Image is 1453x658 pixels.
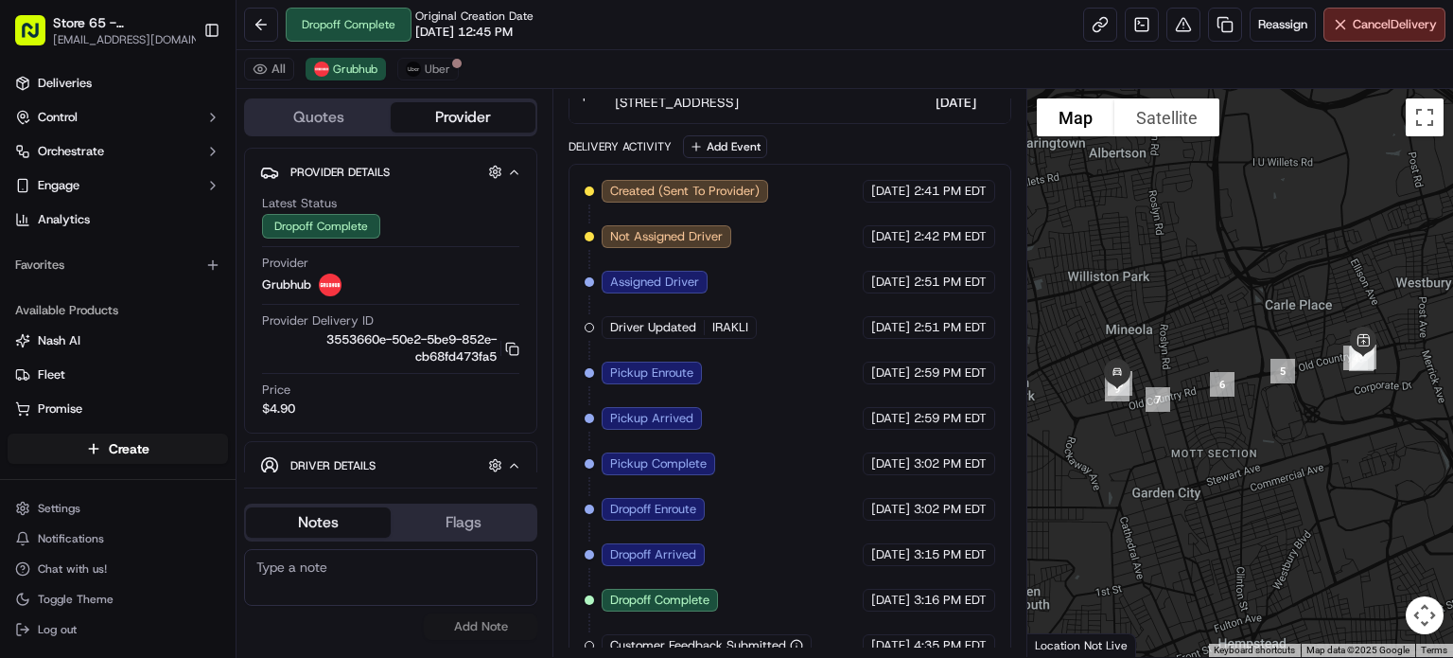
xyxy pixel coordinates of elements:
span: Provider [262,255,308,272]
span: Fleet [38,366,65,383]
div: 📗 [19,424,34,439]
span: Grubhub [262,276,311,293]
span: Chat with us! [38,561,107,577]
span: 3:02 PM EDT [914,501,987,518]
span: Pickup Enroute [610,365,693,382]
span: [DATE] [871,455,910,472]
button: Keyboard shortcuts [1214,644,1295,657]
span: 2:41 PM EDT [914,183,987,200]
button: Driver Details [260,450,521,481]
button: 3553660e-50e2-5be9-852e-cb68fd473fa5 [262,331,519,365]
span: [DATE] [871,637,910,654]
span: [DATE] [871,546,910,563]
img: Google [1032,632,1094,657]
button: Toggle fullscreen view [1406,98,1444,136]
span: [DATE] [871,501,910,518]
span: Deliveries [38,75,92,92]
a: Nash AI [15,332,220,349]
a: Analytics [8,205,228,235]
span: 3:02 PM EDT [914,455,987,472]
button: All [244,58,294,80]
span: [PERSON_NAME] [59,293,153,308]
button: Add Event [683,135,767,158]
span: [DATE] [167,293,206,308]
span: 3:15 PM EDT [914,546,987,563]
span: Provider Details [290,165,390,180]
button: Fleet [8,360,228,390]
div: Start new chat [85,180,310,199]
div: Favorites [8,250,228,280]
button: Control [8,102,228,133]
span: Dropoff Arrived [610,546,696,563]
span: Create [109,439,149,458]
button: Grubhub [306,58,386,80]
img: Liam S. [19,275,49,305]
span: Assigned Driver [610,274,699,291]
button: Store 65 - [GEOGRAPHIC_DATA], [GEOGRAPHIC_DATA] (Just Salad)[EMAIL_ADDRESS][DOMAIN_NAME] [8,8,196,53]
button: Promise [8,394,228,424]
button: Orchestrate [8,136,228,167]
div: 7 [1138,380,1178,419]
button: Create [8,434,228,464]
span: Toggle Theme [38,592,114,607]
a: Fleet [15,366,220,383]
span: Driver Details [290,458,376,473]
span: Map data ©2025 Google [1306,645,1409,655]
span: 4:35 PM EDT [914,637,987,654]
div: 5 [1263,351,1303,391]
span: [DATE] [170,344,209,359]
button: CancelDelivery [1323,8,1445,42]
button: Flags [391,507,535,538]
span: Provider Delivery ID [262,312,374,329]
span: Grubhub [333,62,377,77]
span: Original Creation Date [415,9,534,24]
span: 2:51 PM EDT [914,319,987,336]
img: 5e9a9d7314ff4150bce227a61376b483.jpg [40,180,74,214]
span: [DATE] [925,93,976,112]
span: [DATE] [871,410,910,427]
input: Got a question? Start typing here... [49,121,341,141]
a: 📗Knowledge Base [11,415,152,449]
span: 2:59 PM EDT [914,365,987,382]
span: Customer Feedback Submitted [610,637,786,654]
button: See all [293,241,344,264]
span: [DATE] [871,274,910,291]
span: Control [38,109,78,126]
span: [DATE] [871,365,910,382]
span: [STREET_ADDRESS] [615,93,739,112]
span: • [157,293,164,308]
button: Settings [8,495,228,522]
span: [DATE] [871,183,910,200]
div: Location Not Live [1027,633,1136,657]
span: Pickup Arrived [610,410,693,427]
span: [EMAIL_ADDRESS][DOMAIN_NAME] [53,32,207,47]
span: API Documentation [179,422,304,441]
span: [DATE] [871,228,910,245]
div: We're available if you need us! [85,199,260,214]
span: Uber [425,62,450,77]
span: [DATE] [871,592,910,609]
span: 2:51 PM EDT [914,274,987,291]
button: Engage [8,170,228,201]
button: Log out [8,616,228,643]
span: • [160,344,166,359]
span: Pickup Complete [610,455,707,472]
span: 3:16 PM EDT [914,592,987,609]
a: Deliveries [8,68,228,98]
span: Latest Status [262,195,337,212]
span: Notifications [38,531,104,546]
img: 1736555255976-a54dd68f-1ca7-489b-9aae-adbdc363a1c4 [19,180,53,214]
span: Dropoff Enroute [610,501,696,518]
span: Nash AI [38,332,80,349]
button: Notes [246,507,391,538]
div: Past conversations [19,245,127,260]
img: uber-new-logo.jpeg [406,62,421,77]
span: Dropoff Complete [610,592,709,609]
button: Toggle Theme [8,586,228,613]
span: Engage [38,177,79,194]
button: Nash AI [8,326,228,356]
button: Store 65 - [GEOGRAPHIC_DATA], [GEOGRAPHIC_DATA] (Just Salad) [53,13,186,32]
span: Driver Updated [610,319,696,336]
span: Settings [38,501,80,516]
button: Provider Details [260,156,521,187]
